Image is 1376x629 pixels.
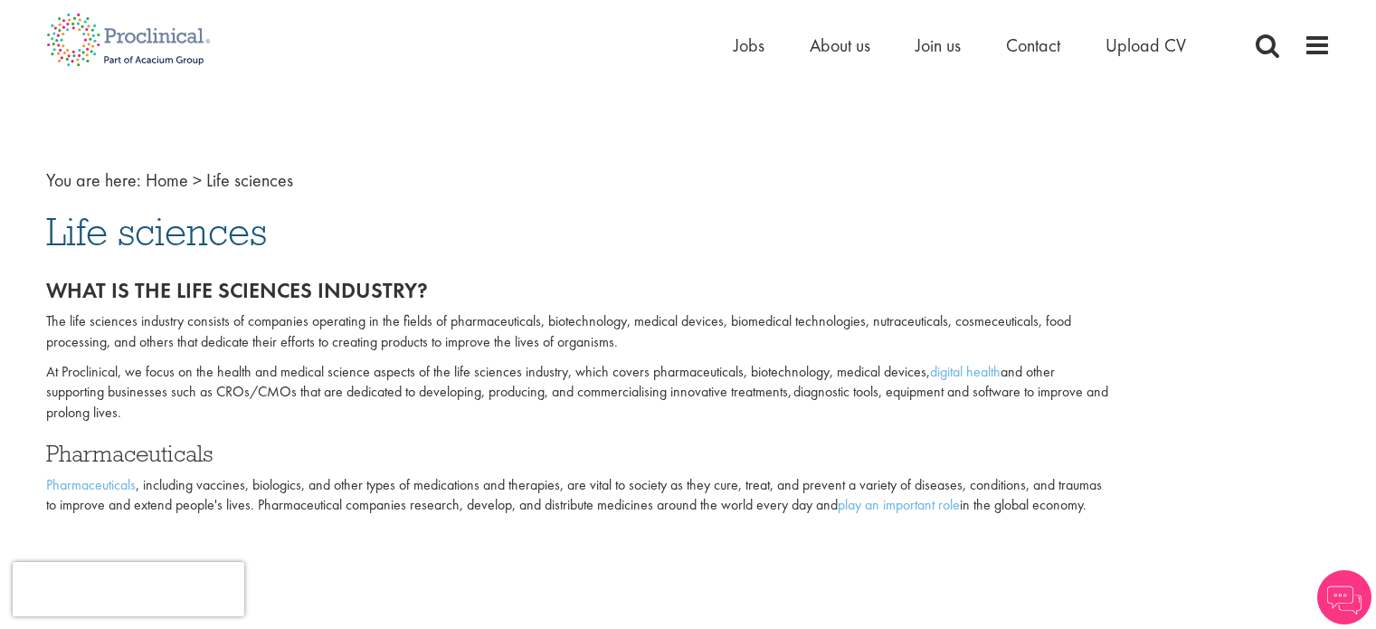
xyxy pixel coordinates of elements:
[916,33,961,57] a: Join us
[46,362,1112,424] p: At Proclinical, we focus on the health and medical science aspects of the life sciences industry,...
[734,33,764,57] a: Jobs
[46,168,141,192] span: You are here:
[146,168,188,192] a: breadcrumb link
[46,311,1112,353] p: The life sciences industry consists of companies operating in the fields of pharmaceuticals, biot...
[193,168,202,192] span: >
[46,279,1112,302] h2: What is the life sciences industry?
[810,33,870,57] a: About us
[46,475,1112,517] p: , including vaccines, biologics, and other types of medications and therapies, are vital to socie...
[1317,570,1371,624] img: Chatbot
[206,168,293,192] span: Life sciences
[838,495,960,514] a: play an important role
[46,207,267,256] span: Life sciences
[1106,33,1186,57] a: Upload CV
[13,562,244,616] iframe: reCAPTCHA
[46,442,1112,465] h3: Pharmaceuticals
[930,362,1001,381] a: digital health
[1006,33,1060,57] a: Contact
[46,475,136,494] a: Pharmaceuticals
